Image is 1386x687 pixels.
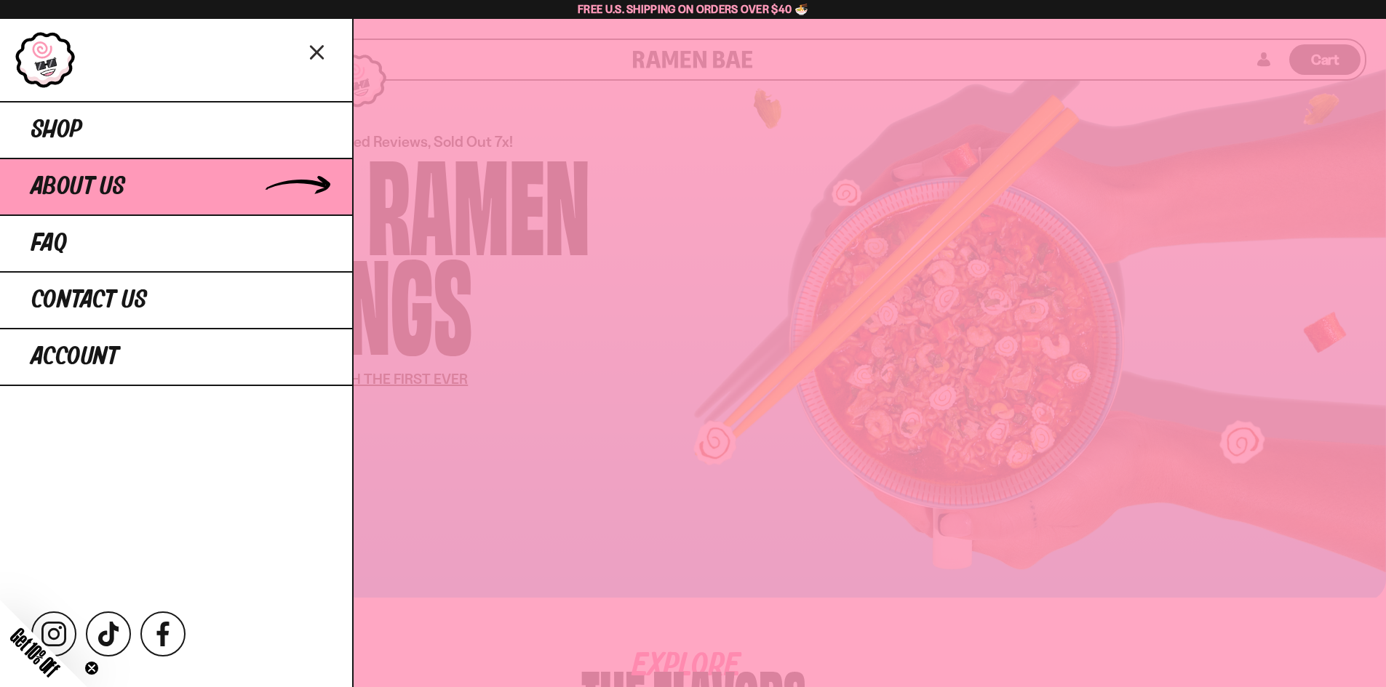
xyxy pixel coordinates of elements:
span: Free U.S. Shipping on Orders over $40 🍜 [578,2,808,16]
span: About Us [31,174,125,200]
button: Close menu [305,39,330,64]
span: Contact Us [31,287,147,313]
span: Account [31,344,119,370]
span: FAQ [31,230,67,257]
span: Get 10% Off [7,624,63,680]
button: Close teaser [84,661,99,675]
span: Shop [31,117,82,143]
